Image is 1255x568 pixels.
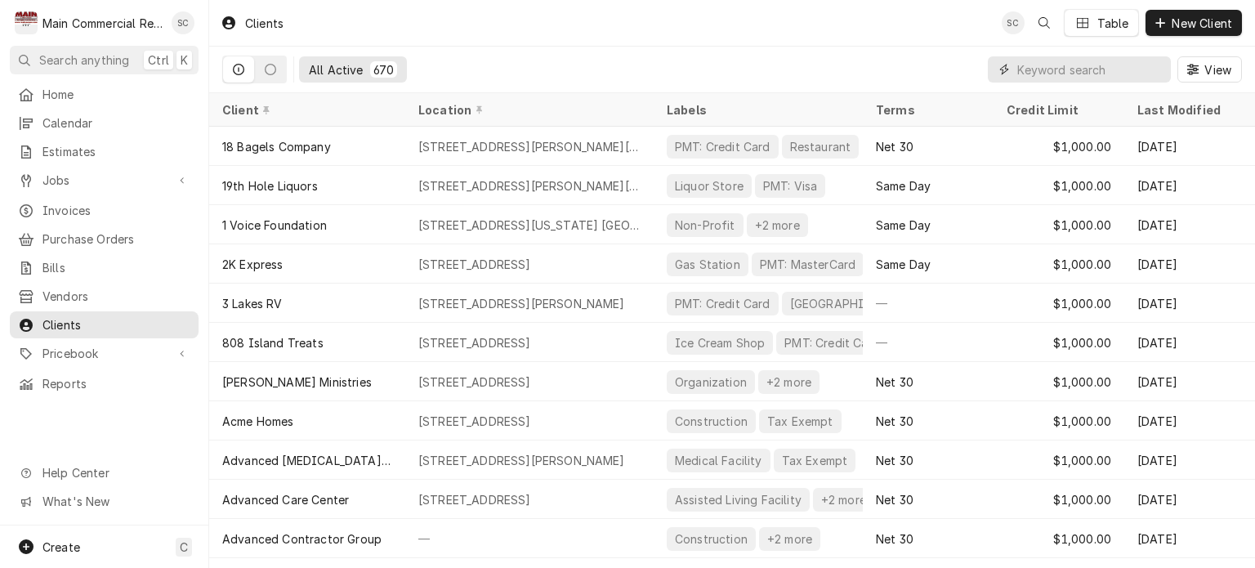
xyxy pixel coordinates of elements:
div: +2 more [766,530,814,548]
div: [GEOGRAPHIC_DATA] [788,295,915,312]
div: [DATE] [1124,127,1255,166]
span: Vendors [42,288,190,305]
div: $1,000.00 [994,205,1124,244]
a: Reports [10,370,199,397]
div: [DATE] [1124,284,1255,323]
a: Clients [10,311,199,338]
div: Organization [673,373,748,391]
div: PMT: MasterCard [758,256,857,273]
span: Bills [42,259,190,276]
span: Reports [42,375,190,392]
div: SC [1002,11,1025,34]
div: PMT: Credit Card [783,334,882,351]
div: Gas Station [673,256,742,273]
div: 2K Express [222,256,284,273]
a: Go to What's New [10,488,199,515]
button: Open search [1031,10,1057,36]
div: PMT: Visa [761,177,819,195]
div: Liquor Store [673,177,745,195]
div: Terms [876,101,977,119]
div: Labels [667,101,850,119]
div: Advanced Care Center [222,491,349,508]
div: Sharon Campbell's Avatar [172,11,194,34]
span: C [180,539,188,556]
div: Medical Facility [673,452,764,469]
div: — [863,284,994,323]
span: Estimates [42,143,190,160]
a: Go to Help Center [10,459,199,486]
button: New Client [1146,10,1242,36]
div: [DATE] [1124,166,1255,205]
a: Invoices [10,197,199,224]
div: Main Commercial Refrigeration Service [42,15,163,32]
div: [STREET_ADDRESS][PERSON_NAME][PERSON_NAME] [418,138,641,155]
div: Credit Limit [1007,101,1108,119]
span: New Client [1168,15,1235,32]
span: K [181,51,188,69]
div: 1 Voice Foundation [222,217,327,234]
div: 808 Island Treats [222,334,324,351]
span: Invoices [42,202,190,219]
div: PMT: Credit Card [673,138,772,155]
div: $1,000.00 [994,323,1124,362]
span: Ctrl [148,51,169,69]
div: +2 more [820,491,868,508]
span: View [1201,61,1235,78]
div: Net 30 [876,138,913,155]
span: Clients [42,316,190,333]
a: Go to Jobs [10,167,199,194]
div: Assisted Living Facility [673,491,803,508]
div: PMT: Credit Card [673,295,772,312]
div: [DATE] [1124,244,1255,284]
div: Advanced Contractor Group [222,530,382,548]
div: [DATE] [1124,441,1255,480]
div: [STREET_ADDRESS][PERSON_NAME] [418,452,625,469]
div: Advanced [MEDICAL_DATA] Treatment Centers [222,452,392,469]
div: Restaurant [788,138,853,155]
div: Tax Exempt [766,413,835,430]
div: $1,000.00 [994,284,1124,323]
div: 3 Lakes RV [222,295,283,312]
a: Purchase Orders [10,226,199,253]
div: $1,000.00 [994,401,1124,441]
div: [PERSON_NAME] Ministries [222,373,372,391]
a: Home [10,81,199,108]
div: Net 30 [876,452,913,469]
div: $1,000.00 [994,127,1124,166]
div: — [405,519,654,558]
span: Jobs [42,172,166,189]
div: [DATE] [1124,480,1255,519]
div: Acme Homes [222,413,294,430]
div: [DATE] [1124,519,1255,558]
div: All Active [309,61,364,78]
span: Home [42,86,190,103]
div: SC [172,11,194,34]
div: [DATE] [1124,362,1255,401]
div: [STREET_ADDRESS] [418,256,531,273]
div: Location [418,101,641,119]
button: View [1177,56,1242,83]
div: Client [222,101,389,119]
div: $1,000.00 [994,362,1124,401]
div: Net 30 [876,530,913,548]
a: Vendors [10,283,199,310]
div: +2 more [753,217,802,234]
span: What's New [42,493,189,510]
span: Purchase Orders [42,230,190,248]
span: Calendar [42,114,190,132]
div: Table [1097,15,1129,32]
div: [STREET_ADDRESS][PERSON_NAME] [418,295,625,312]
div: [STREET_ADDRESS] [418,491,531,508]
a: Go to Pricebook [10,340,199,367]
span: Help Center [42,464,189,481]
div: Sharon Campbell's Avatar [1002,11,1025,34]
span: Search anything [39,51,129,69]
div: $1,000.00 [994,441,1124,480]
div: Main Commercial Refrigeration Service's Avatar [15,11,38,34]
button: Search anythingCtrlK [10,46,199,74]
div: [DATE] [1124,401,1255,441]
div: [DATE] [1124,205,1255,244]
div: $1,000.00 [994,166,1124,205]
a: Estimates [10,138,199,165]
div: Net 30 [876,413,913,430]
